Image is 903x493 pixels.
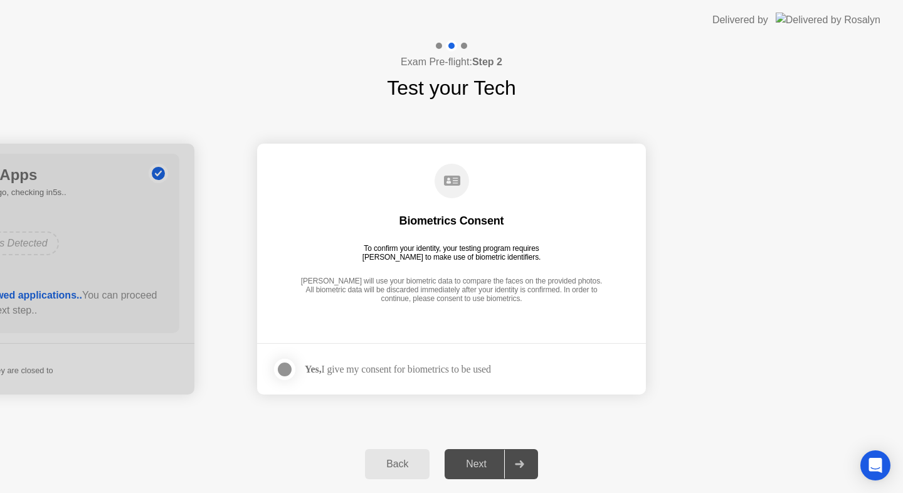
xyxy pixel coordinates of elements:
div: Biometrics Consent [399,213,504,228]
div: Back [369,459,426,470]
div: [PERSON_NAME] will use your biometric data to compare the faces on the provided photos. All biome... [297,277,606,305]
button: Back [365,449,430,479]
strong: Yes, [305,364,321,374]
img: Delivered by Rosalyn [776,13,880,27]
h1: Test your Tech [387,73,516,103]
div: Open Intercom Messenger [860,450,890,480]
b: Step 2 [472,56,502,67]
div: To confirm your identity, your testing program requires [PERSON_NAME] to make use of biometric id... [357,244,546,262]
div: Delivered by [712,13,768,28]
button: Next [445,449,538,479]
div: Next [448,459,504,470]
h4: Exam Pre-flight: [401,55,502,70]
div: I give my consent for biometrics to be used [305,363,491,375]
